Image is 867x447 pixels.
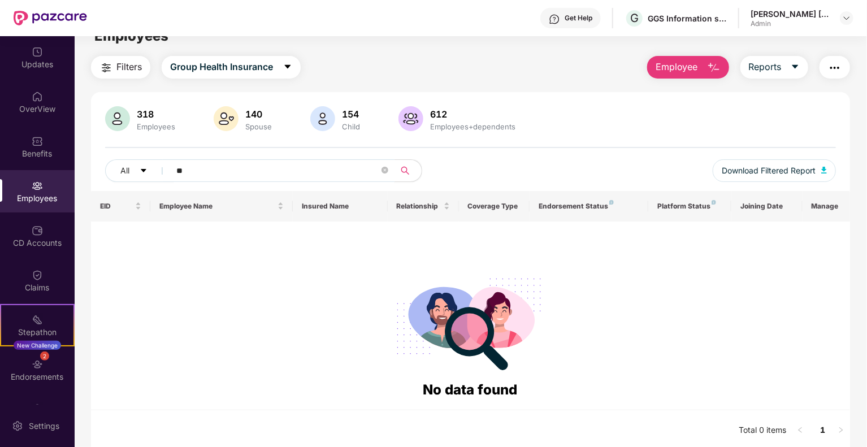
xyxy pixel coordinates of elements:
[814,422,832,440] li: 1
[828,61,842,75] img: svg+xml;base64,PHN2ZyB4bWxucz0iaHR0cDovL3d3dy53My5vcmcvMjAwMC9zdmciIHdpZHRoPSIyNCIgaGVpZ2h0PSIyNC...
[731,191,803,222] th: Joining Date
[657,202,722,211] div: Platform Status
[91,191,150,222] th: EID
[170,60,273,74] span: Group Health Insurance
[821,167,827,173] img: svg+xml;base64,PHN2ZyB4bWxucz0iaHR0cDovL3d3dy53My5vcmcvMjAwMC9zdmciIHhtbG5zOnhsaW5rPSJodHRwOi8vd3...
[25,420,63,432] div: Settings
[140,167,148,176] span: caret-down
[712,200,716,205] img: svg+xml;base64,PHN2ZyB4bWxucz0iaHR0cDovL3d3dy53My5vcmcvMjAwMC9zdmciIHdpZHRoPSI4IiBoZWlnaHQ9IjgiIH...
[14,11,87,25] img: New Pazcare Logo
[832,422,850,440] button: right
[609,200,614,205] img: svg+xml;base64,PHN2ZyB4bWxucz0iaHR0cDovL3d3dy53My5vcmcvMjAwMC9zdmciIHdpZHRoPSI4IiBoZWlnaHQ9IjgiIH...
[394,166,416,175] span: search
[398,106,423,131] img: svg+xml;base64,PHN2ZyB4bWxucz0iaHR0cDovL3d3dy53My5vcmcvMjAwMC9zdmciIHhtbG5zOnhsaW5rPSJodHRwOi8vd3...
[803,191,850,222] th: Manage
[565,14,592,23] div: Get Help
[283,62,292,72] span: caret-down
[159,202,275,211] span: Employee Name
[388,191,459,222] th: Relationship
[32,359,43,370] img: svg+xml;base64,PHN2ZyBpZD0iRW5kb3JzZW1lbnRzIiB4bWxucz0iaHR0cDovL3d3dy53My5vcmcvMjAwMC9zdmciIHdpZH...
[243,109,274,120] div: 140
[32,136,43,147] img: svg+xml;base64,PHN2ZyBpZD0iQmVuZWZpdHMiIHhtbG5zPSJodHRwOi8vd3d3LnczLm9yZy8yMDAwL3N2ZyIgd2lkdGg9Ij...
[423,381,518,398] span: No data found
[310,106,335,131] img: svg+xml;base64,PHN2ZyB4bWxucz0iaHR0cDovL3d3dy53My5vcmcvMjAwMC9zdmciIHhtbG5zOnhsaW5rPSJodHRwOi8vd3...
[135,109,177,120] div: 318
[382,166,388,176] span: close-circle
[12,420,23,432] img: svg+xml;base64,PHN2ZyBpZD0iU2V0dGluZy0yMHgyMCIgeG1sbnM9Imh0dHA6Ly93d3cudzMub3JnLzIwMDAvc3ZnIiB3aW...
[162,56,301,79] button: Group Health Insurancecaret-down
[797,427,804,433] span: left
[32,91,43,102] img: svg+xml;base64,PHN2ZyBpZD0iSG9tZSIgeG1sbnM9Imh0dHA6Ly93d3cudzMub3JnLzIwMDAvc3ZnIiB3aWR0aD0iMjAiIG...
[459,191,530,222] th: Coverage Type
[105,106,130,131] img: svg+xml;base64,PHN2ZyB4bWxucz0iaHR0cDovL3d3dy53My5vcmcvMjAwMC9zdmciIHhtbG5zOnhsaW5rPSJodHRwOi8vd3...
[32,270,43,281] img: svg+xml;base64,PHN2ZyBpZD0iQ2xhaW0iIHhtbG5zPSJodHRwOi8vd3d3LnczLm9yZy8yMDAwL3N2ZyIgd2lkdGg9IjIwIi...
[382,167,388,173] span: close-circle
[100,202,133,211] span: EID
[340,109,362,120] div: 154
[722,164,816,177] span: Download Filtered Report
[14,341,61,350] div: New Challenge
[648,13,727,24] div: GGS Information services private limited
[120,164,129,177] span: All
[32,225,43,236] img: svg+xml;base64,PHN2ZyBpZD0iQ0RfQWNjb3VudHMiIGRhdGEtbmFtZT0iQ0QgQWNjb3VudHMiIHhtbG5zPSJodHRwOi8vd3...
[707,61,721,75] img: svg+xml;base64,PHN2ZyB4bWxucz0iaHR0cDovL3d3dy53My5vcmcvMjAwMC9zdmciIHhtbG5zOnhsaW5rPSJodHRwOi8vd3...
[832,422,850,440] li: Next Page
[243,122,274,131] div: Spouse
[791,422,809,440] button: left
[99,61,113,75] img: svg+xml;base64,PHN2ZyB4bWxucz0iaHR0cDovL3d3dy53My5vcmcvMjAwMC9zdmciIHdpZHRoPSIyNCIgaGVpZ2h0PSIyNC...
[91,56,150,79] button: Filters
[135,122,177,131] div: Employees
[394,159,422,182] button: search
[389,264,552,379] img: svg+xml;base64,PHN2ZyB4bWxucz0iaHR0cDovL3d3dy53My5vcmcvMjAwMC9zdmciIHdpZHRoPSIyODgiIGhlaWdodD0iMj...
[105,159,174,182] button: Allcaret-down
[116,60,142,74] span: Filters
[150,191,293,222] th: Employee Name
[428,122,518,131] div: Employees+dependents
[1,327,73,338] div: Stepathon
[214,106,239,131] img: svg+xml;base64,PHN2ZyB4bWxucz0iaHR0cDovL3d3dy53My5vcmcvMjAwMC9zdmciIHhtbG5zOnhsaW5rPSJodHRwOi8vd3...
[791,62,800,72] span: caret-down
[838,427,844,433] span: right
[32,180,43,192] img: svg+xml;base64,PHN2ZyBpZD0iRW1wbG95ZWVzIiB4bWxucz0iaHR0cDovL3d3dy53My5vcmcvMjAwMC9zdmciIHdpZHRoPS...
[397,202,441,211] span: Relationship
[32,314,43,326] img: svg+xml;base64,PHN2ZyB4bWxucz0iaHR0cDovL3d3dy53My5vcmcvMjAwMC9zdmciIHdpZHRoPSIyMSIgaGVpZ2h0PSIyMC...
[842,14,851,23] img: svg+xml;base64,PHN2ZyBpZD0iRHJvcGRvd24tMzJ4MzIiIHhtbG5zPSJodHRwOi8vd3d3LnczLm9yZy8yMDAwL3N2ZyIgd2...
[740,56,808,79] button: Reportscaret-down
[713,159,836,182] button: Download Filtered Report
[340,122,362,131] div: Child
[814,422,832,439] a: 1
[647,56,729,79] button: Employee
[32,403,43,415] img: svg+xml;base64,PHN2ZyBpZD0iTXlfT3JkZXJzIiBkYXRhLW5hbWU9Ik15IE9yZGVycyIgeG1sbnM9Imh0dHA6Ly93d3cudz...
[428,109,518,120] div: 612
[739,422,787,440] li: Total 0 items
[791,422,809,440] li: Previous Page
[40,351,49,361] div: 2
[549,14,560,25] img: svg+xml;base64,PHN2ZyBpZD0iSGVscC0zMngzMiIgeG1sbnM9Imh0dHA6Ly93d3cudzMub3JnLzIwMDAvc3ZnIiB3aWR0aD...
[751,8,830,19] div: [PERSON_NAME] [PERSON_NAME]
[630,11,639,25] span: G
[293,191,388,222] th: Insured Name
[751,19,830,28] div: Admin
[539,202,639,211] div: Endorsement Status
[656,60,698,74] span: Employee
[32,46,43,58] img: svg+xml;base64,PHN2ZyBpZD0iVXBkYXRlZCIgeG1sbnM9Imh0dHA6Ly93d3cudzMub3JnLzIwMDAvc3ZnIiB3aWR0aD0iMj...
[749,60,782,74] span: Reports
